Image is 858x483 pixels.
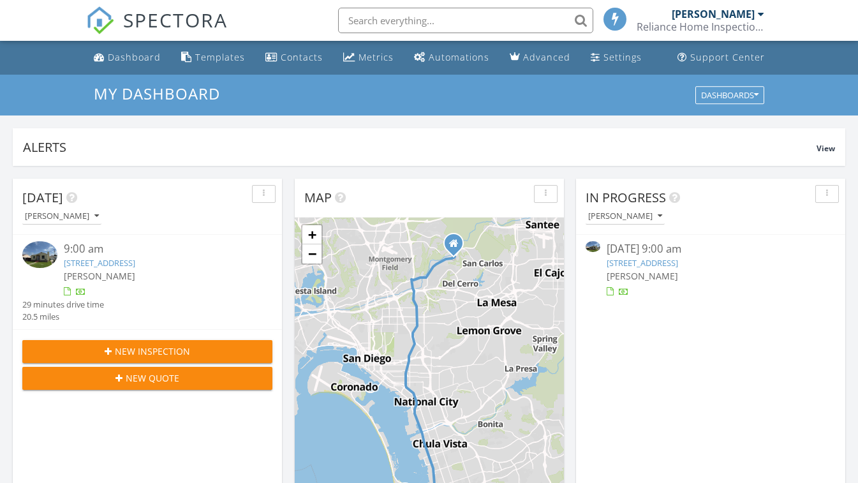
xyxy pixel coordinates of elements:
a: Zoom in [302,225,322,244]
button: Dashboards [695,86,764,104]
div: Dashboard [108,51,161,63]
button: New Quote [22,367,272,390]
input: Search everything... [338,8,593,33]
a: Settings [586,46,647,70]
div: Automations [429,51,489,63]
div: [DATE] 9:00 am [607,241,815,257]
a: Automations (Basic) [409,46,494,70]
img: 9561179%2Freports%2F0ae65b81-2e97-4ec0-bfec-5655f33b8d82%2Fcover_photos%2F68Ng6J6NaTx49NwHrENK%2F... [22,241,57,267]
button: [PERSON_NAME] [22,208,101,225]
a: 9:00 am [STREET_ADDRESS] [PERSON_NAME] 29 minutes drive time 20.5 miles [22,241,272,323]
div: 20.5 miles [22,311,104,323]
a: Contacts [260,46,328,70]
div: Templates [195,51,245,63]
a: Support Center [672,46,770,70]
span: My Dashboard [94,83,220,104]
button: New Inspection [22,340,272,363]
a: Dashboard [89,46,166,70]
div: Contacts [281,51,323,63]
span: View [817,143,835,154]
img: The Best Home Inspection Software - Spectora [86,6,114,34]
img: 9561179%2Freports%2F0ae65b81-2e97-4ec0-bfec-5655f33b8d82%2Fcover_photos%2F68Ng6J6NaTx49NwHrENK%2F... [586,241,600,252]
div: [PERSON_NAME] [672,8,755,20]
div: Metrics [359,51,394,63]
div: [PERSON_NAME] [25,212,99,221]
a: Advanced [505,46,575,70]
a: [STREET_ADDRESS] [607,257,678,269]
a: Zoom out [302,244,322,264]
div: Support Center [690,51,765,63]
div: 29 minutes drive time [22,299,104,311]
span: In Progress [586,189,666,206]
span: [PERSON_NAME] [607,270,678,282]
span: New Quote [126,371,179,385]
div: Dashboards [701,91,758,100]
div: Reliance Home Inspection San Diego [637,20,764,33]
div: Settings [603,51,642,63]
span: Map [304,189,332,206]
span: New Inspection [115,345,190,358]
a: SPECTORA [86,17,228,44]
span: SPECTORA [123,6,228,33]
div: 7665, Misson Gorge Rd, San Diego CALIFORNIA 92120 [454,243,461,251]
a: [STREET_ADDRESS] [64,257,135,269]
a: [DATE] 9:00 am [STREET_ADDRESS] [PERSON_NAME] [586,241,836,298]
button: [PERSON_NAME] [586,208,665,225]
div: [PERSON_NAME] [588,212,662,221]
div: 9:00 am [64,241,251,257]
div: Advanced [523,51,570,63]
div: Alerts [23,138,817,156]
a: Templates [176,46,250,70]
span: [DATE] [22,189,63,206]
a: Metrics [338,46,399,70]
span: [PERSON_NAME] [64,270,135,282]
